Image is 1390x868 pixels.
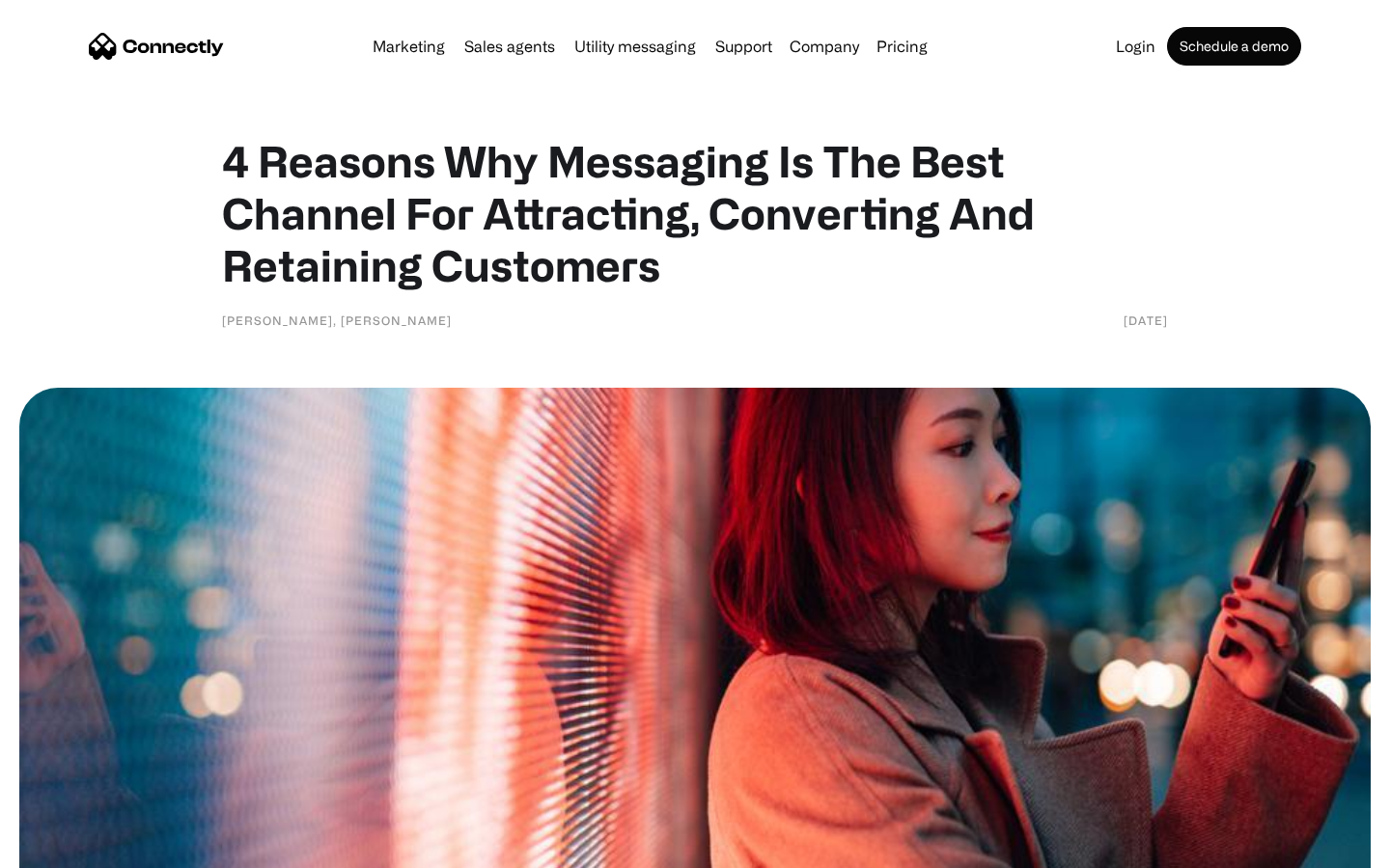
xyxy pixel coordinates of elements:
aside: Language selected: English [19,834,116,861]
a: Schedule a demo [1167,27,1301,66]
h1: 4 Reasons Why Messaging Is The Best Channel For Attracting, Converting And Retaining Customers [222,135,1168,291]
div: Company [790,33,859,60]
a: Sales agents [457,39,563,54]
div: [DATE] [1124,311,1168,330]
a: home [89,32,224,61]
a: Marketing [365,39,453,54]
div: Company [784,33,865,60]
ul: Language list [39,834,116,861]
a: Support [708,39,780,54]
a: Login [1108,39,1163,54]
a: Utility messaging [567,39,704,54]
div: [PERSON_NAME], [PERSON_NAME] [222,311,452,330]
a: Pricing [869,39,935,54]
